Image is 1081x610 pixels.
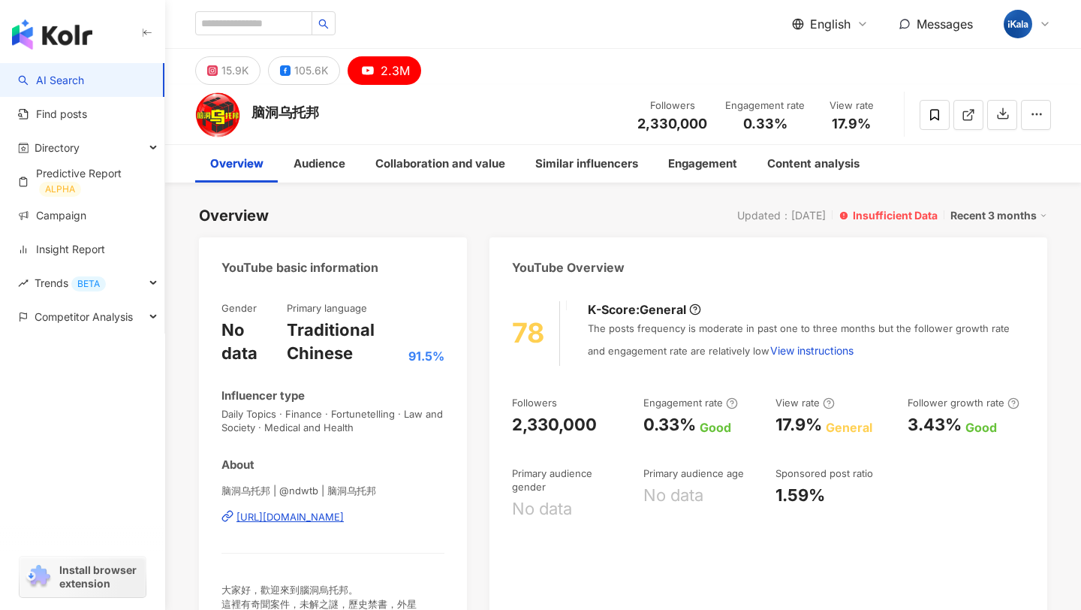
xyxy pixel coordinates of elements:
a: Insight Report [18,242,105,257]
div: 105.6K [294,60,328,81]
span: 脑洞乌托邦 | @ndwtb | 脑洞乌托邦 [221,484,444,497]
button: 2.3M [348,56,421,85]
a: Campaign [18,208,86,223]
div: K-Score : [588,301,701,318]
div: Traditional Chinese [287,319,405,365]
div: The posts frequency is moderate in past one to three months but the follower growth rate and enga... [588,322,1025,365]
div: Engagement rate [643,396,738,409]
img: cropped-ikala-app-icon-2.png [1004,10,1032,38]
span: Competitor Analysis [35,300,133,334]
div: Recent 3 months [950,206,1047,225]
div: General [640,301,686,318]
div: Engagement rate [725,98,805,113]
span: rise [18,278,29,288]
span: Install browser extension [59,563,141,590]
div: View rate [823,98,880,113]
div: 3.43% [908,413,962,436]
img: KOL Avatar [195,92,240,137]
button: View instructions [769,336,854,366]
div: [URL][DOMAIN_NAME] [236,510,344,524]
a: Predictive ReportALPHA [18,166,152,197]
div: About [221,457,254,473]
button: 105.6K [268,56,340,85]
a: chrome extensionInstall browser extension [20,557,146,597]
div: Overview [199,205,269,226]
a: [URL][DOMAIN_NAME] [221,510,444,524]
div: Primary audience gender [512,467,629,494]
div: Engagement [668,155,737,173]
div: Audience [294,155,345,173]
span: 2,330,000 [637,116,707,131]
div: BETA [71,276,106,291]
div: Followers [512,396,557,409]
div: Good [965,419,997,436]
span: View instructions [770,345,854,357]
div: Overview [210,155,263,173]
span: 17.9% [832,116,871,131]
div: Gender [221,301,257,315]
div: Follower growth rate [908,396,1019,409]
div: No data [512,497,572,521]
div: View rate [775,396,835,409]
div: Sponsored post ratio [775,467,873,480]
div: YouTube Overview [512,259,625,276]
div: Updated：[DATE] [737,210,826,222]
div: 2.3M [381,60,410,81]
img: chrome extension [24,565,53,589]
span: Daily Topics · Finance · Fortunetelling · Law and Society · Medical and Health [221,407,444,434]
div: 1.59% [775,484,825,507]
div: 2,330,000 [512,413,597,436]
span: Messages [917,17,973,32]
button: 15.9K [195,56,260,85]
span: English [810,16,851,32]
div: 17.9% [775,413,822,436]
div: General [826,419,872,436]
div: Influencer type [221,388,305,403]
div: 0.33% [643,413,696,436]
span: search [318,19,329,29]
div: 脑洞乌托邦 [251,103,319,122]
div: No data [643,484,703,507]
div: YouTube basic information [221,259,378,276]
div: No data [221,319,272,365]
div: Good [700,419,731,436]
div: Collaboration and value [375,155,505,173]
span: 0.33% [743,116,787,131]
span: Directory [35,131,80,165]
a: searchAI Search [18,73,84,88]
span: Trends [35,266,106,300]
img: logo [12,20,92,50]
div: Insufficient Data [853,208,938,223]
div: 78 [512,318,544,349]
div: Primary language [287,301,367,315]
div: Followers [637,98,707,113]
div: Primary audience age [643,467,744,480]
div: Content analysis [767,155,860,173]
div: 15.9K [221,60,248,81]
span: 91.5% [408,348,444,364]
div: Similar influencers [535,155,638,173]
a: Find posts [18,107,87,122]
